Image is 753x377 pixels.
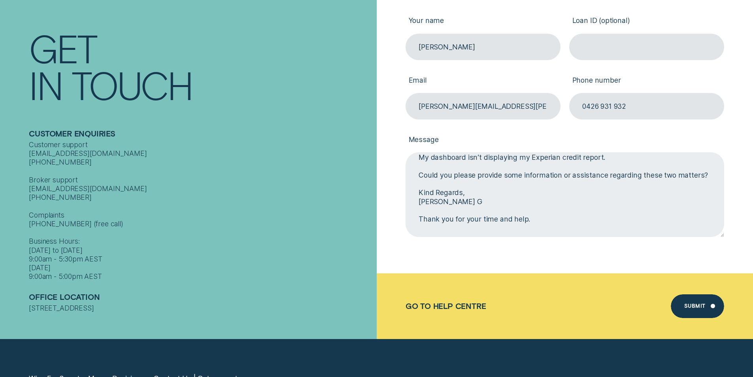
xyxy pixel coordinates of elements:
[29,140,372,281] div: Customer support [EMAIL_ADDRESS][DOMAIN_NAME] [PHONE_NUMBER] Broker support [EMAIL_ADDRESS][DOMAI...
[569,69,724,93] label: Phone number
[671,294,724,318] button: Submit
[29,129,372,140] h2: Customer support
[406,128,724,152] label: Message
[29,293,372,304] h2: Financial assistance
[29,30,372,103] h1: Get In Touch
[406,69,561,93] label: Email
[569,9,724,34] label: Loan ID (optional)
[406,301,486,311] a: Go to Help Centre
[29,304,372,313] div: [STREET_ADDRESS]
[29,30,96,66] div: Get
[72,66,192,103] div: Touch
[29,66,62,103] div: In
[406,9,561,34] label: Your name
[406,152,724,237] textarea: Hi Team, I’m reaching out regarding two issues: My credit score dropped by 64 points in October, ...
